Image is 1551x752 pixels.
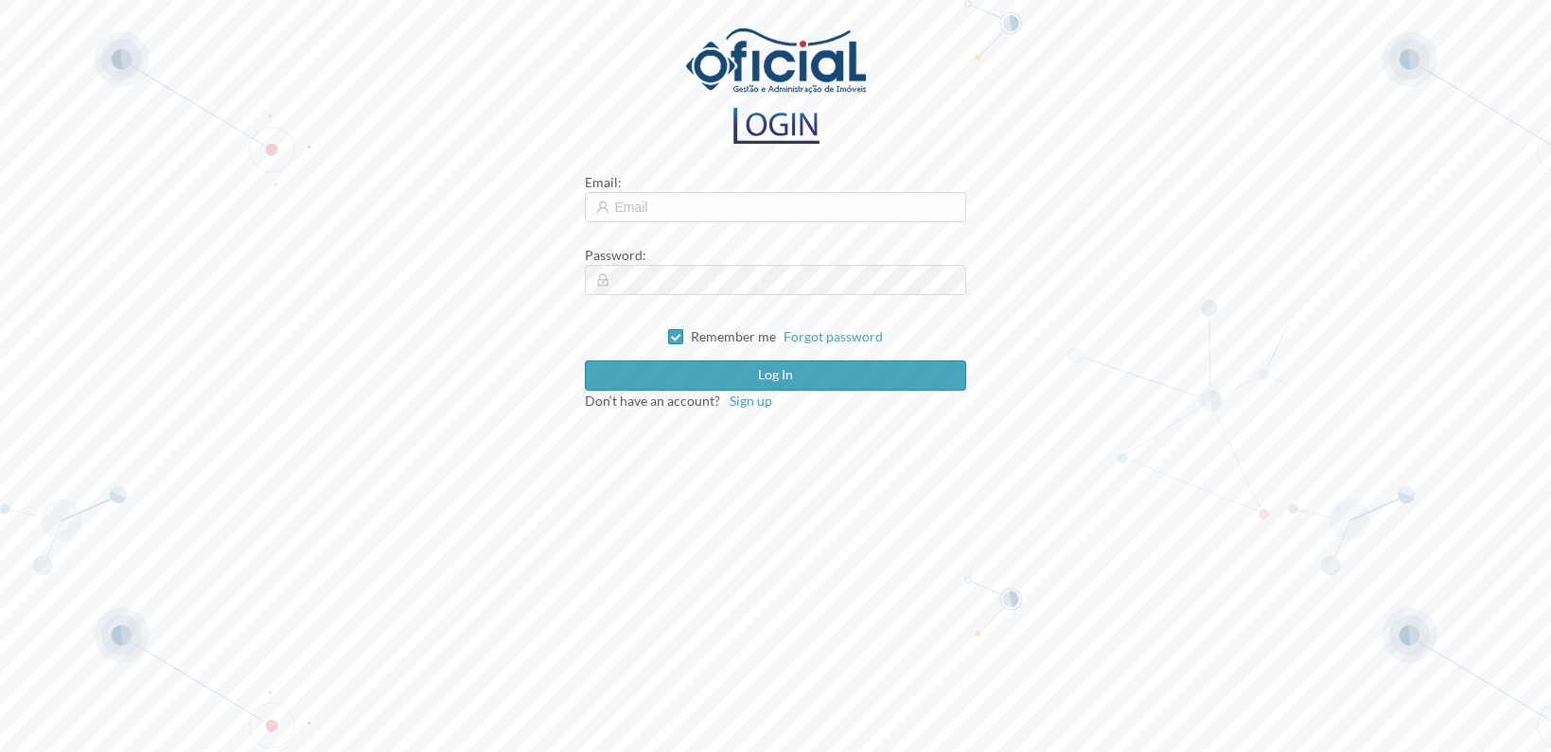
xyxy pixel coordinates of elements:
span: Don‘t have an account? [585,393,720,409]
button: Log in [585,360,965,391]
img: logo [728,108,823,144]
a: Forgot password [784,328,883,344]
input: Email [585,192,965,222]
span: Password [585,247,643,263]
span: Sign up [730,393,772,409]
i: icon: user [596,201,609,214]
i: icon: lock [596,273,609,287]
span: Remember me [691,328,776,344]
a: Sign up [720,393,772,409]
span: Email [585,174,618,190]
div: : [585,245,965,265]
div: : [585,172,965,192]
img: logo [686,28,866,94]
